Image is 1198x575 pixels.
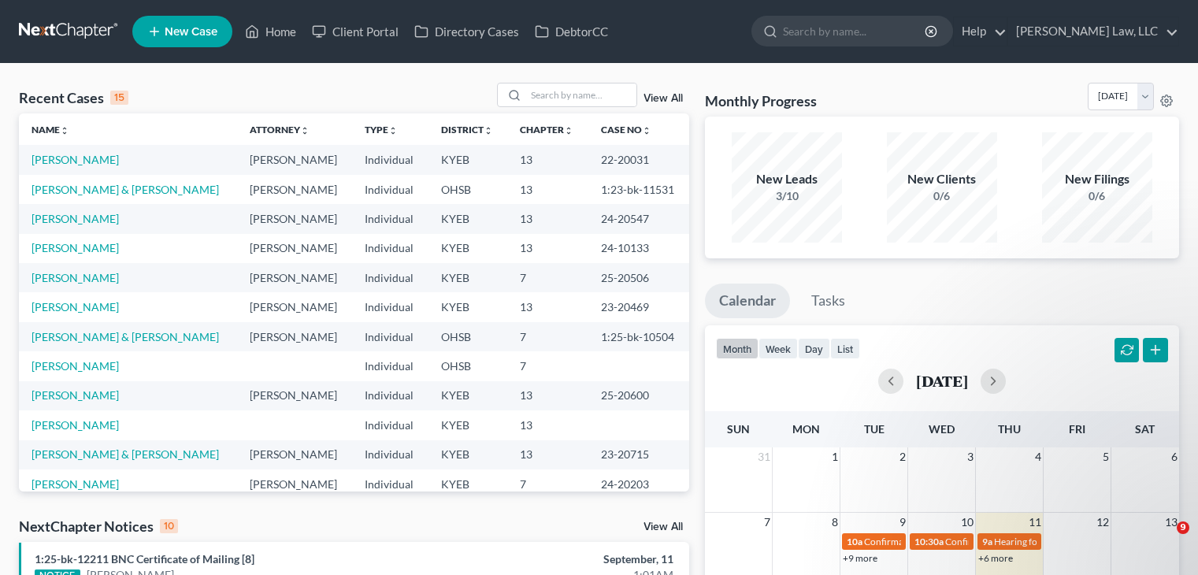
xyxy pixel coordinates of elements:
a: View All [644,521,683,532]
div: 3/10 [732,188,842,204]
td: 1:25-bk-10504 [588,322,689,351]
span: Mon [792,422,820,436]
td: 24-10133 [588,234,689,263]
td: KYEB [428,263,507,292]
button: day [798,338,830,359]
td: Individual [352,292,428,321]
a: [PERSON_NAME] Law, LLC [1008,17,1178,46]
a: [PERSON_NAME] [32,477,119,491]
td: [PERSON_NAME] [237,292,353,321]
div: 0/6 [1042,188,1152,204]
input: Search by name... [783,17,927,46]
a: [PERSON_NAME] [32,418,119,432]
input: Search by name... [526,83,636,106]
a: Nameunfold_more [32,124,69,135]
td: Individual [352,322,428,351]
a: 1:25-bk-12211 BNC Certificate of Mailing [8] [35,552,254,566]
a: Home [237,17,304,46]
td: KYEB [428,469,507,499]
td: KYEB [428,292,507,321]
td: 13 [507,381,588,410]
td: KYEB [428,440,507,469]
button: month [716,338,758,359]
a: Help [954,17,1007,46]
a: [PERSON_NAME] & [PERSON_NAME] [32,447,219,461]
span: 10a [847,536,862,547]
td: Individual [352,204,428,233]
td: 23-20715 [588,440,689,469]
i: unfold_more [300,126,310,135]
i: unfold_more [484,126,493,135]
a: +6 more [978,552,1013,564]
td: 24-20547 [588,204,689,233]
span: 10:30a [914,536,944,547]
a: [PERSON_NAME] & [PERSON_NAME] [32,330,219,343]
td: [PERSON_NAME] [237,234,353,263]
span: Hearing for [PERSON_NAME] [994,536,1117,547]
td: Individual [352,263,428,292]
a: [PERSON_NAME] [32,212,119,225]
span: 1 [830,447,840,466]
div: New Filings [1042,170,1152,188]
td: OHSB [428,351,507,380]
td: KYEB [428,204,507,233]
td: 25-20600 [588,381,689,410]
td: 13 [507,204,588,233]
td: [PERSON_NAME] [237,204,353,233]
td: [PERSON_NAME] [237,322,353,351]
i: unfold_more [60,126,69,135]
i: unfold_more [564,126,573,135]
td: Individual [352,440,428,469]
td: 22-20031 [588,145,689,174]
td: Individual [352,175,428,204]
td: Individual [352,381,428,410]
td: KYEB [428,234,507,263]
td: [PERSON_NAME] [237,145,353,174]
a: Chapterunfold_more [520,124,573,135]
div: Recent Cases [19,88,128,107]
a: [PERSON_NAME] [32,300,119,313]
a: Case Nounfold_more [601,124,651,135]
div: New Clients [887,170,997,188]
td: Individual [352,410,428,440]
a: Directory Cases [406,17,527,46]
a: [PERSON_NAME] [32,359,119,373]
td: [PERSON_NAME] [237,469,353,499]
td: 23-20469 [588,292,689,321]
span: 9a [982,536,992,547]
td: 7 [507,351,588,380]
td: 7 [507,322,588,351]
a: Typeunfold_more [365,124,398,135]
td: KYEB [428,410,507,440]
span: Confirmation hearing for [PERSON_NAME] [864,536,1043,547]
td: 13 [507,145,588,174]
td: 13 [507,410,588,440]
span: 31 [756,447,772,466]
td: 13 [507,440,588,469]
iframe: Intercom live chat [1144,521,1182,559]
td: 13 [507,292,588,321]
td: [PERSON_NAME] [237,381,353,410]
td: [PERSON_NAME] [237,263,353,292]
h2: [DATE] [916,373,968,389]
a: Attorneyunfold_more [250,124,310,135]
td: Individual [352,469,428,499]
td: KYEB [428,381,507,410]
td: 13 [507,234,588,263]
button: list [830,338,860,359]
td: 13 [507,175,588,204]
td: 1:23-bk-11531 [588,175,689,204]
a: [PERSON_NAME] [32,271,119,284]
a: Calendar [705,284,790,318]
div: 15 [110,91,128,105]
div: New Leads [732,170,842,188]
td: [PERSON_NAME] [237,175,353,204]
i: unfold_more [388,126,398,135]
a: Districtunfold_more [441,124,493,135]
a: [PERSON_NAME] [32,153,119,166]
td: 7 [507,469,588,499]
td: 7 [507,263,588,292]
td: Individual [352,351,428,380]
span: 7 [762,513,772,532]
a: View All [644,93,683,104]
